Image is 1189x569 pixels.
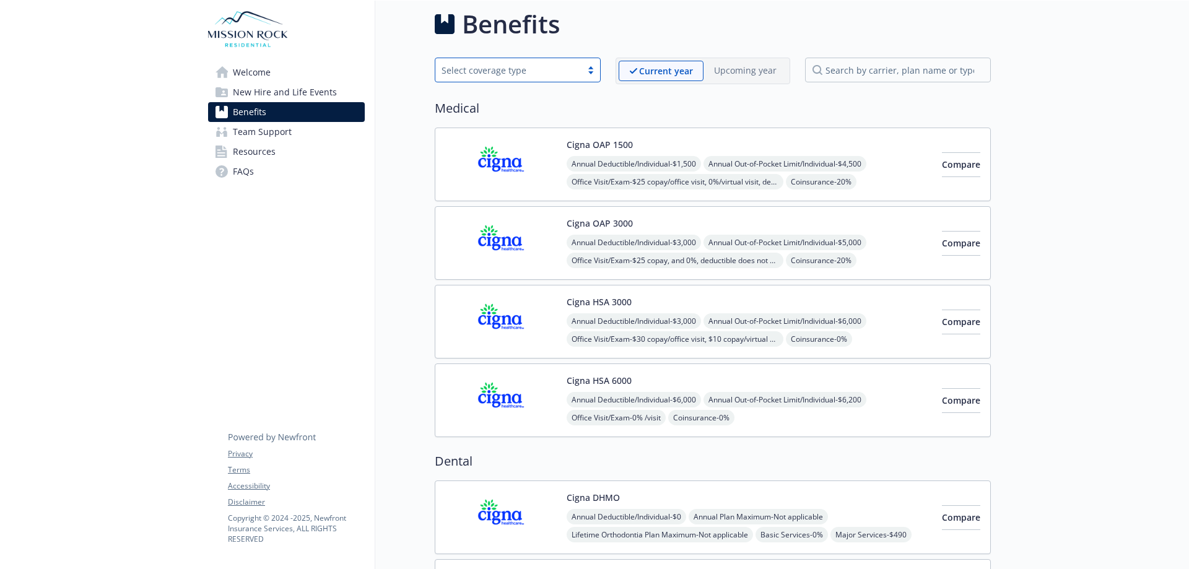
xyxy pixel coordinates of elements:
span: Annual Deductible/Individual - $0 [567,509,686,524]
span: Major Services - $490 [830,527,912,542]
span: Compare [942,511,980,523]
a: Welcome [208,63,365,82]
h2: Medical [435,99,991,118]
span: Resources [233,142,276,162]
p: Copyright © 2024 - 2025 , Newfront Insurance Services, ALL RIGHTS RESERVED [228,513,364,544]
h2: Dental [435,452,991,471]
img: CIGNA carrier logo [445,491,557,544]
img: CIGNA carrier logo [445,374,557,427]
span: Coinsurance - 0% [786,331,852,347]
a: Resources [208,142,365,162]
h1: Benefits [462,6,560,43]
button: Compare [942,505,980,530]
span: Annual Plan Maximum - Not applicable [689,509,828,524]
span: Office Visit/Exam - $30 copay/office visit, $10 copay/virtual visit [567,331,783,347]
span: Office Visit/Exam - $25 copay/office visit, 0%/virtual visit, deductible does not apply [567,174,783,189]
a: Accessibility [228,480,364,492]
a: New Hire and Life Events [208,82,365,102]
button: Cigna HSA 3000 [567,295,632,308]
span: Benefits [233,102,266,122]
span: Annual Out-of-Pocket Limit/Individual - $4,500 [703,156,866,172]
span: Welcome [233,63,271,82]
span: Office Visit/Exam - 0% /visit [567,410,666,425]
div: Select coverage type [442,64,575,77]
input: search by carrier, plan name or type [805,58,991,82]
img: CIGNA carrier logo [445,217,557,269]
a: FAQs [208,162,365,181]
span: Annual Out-of-Pocket Limit/Individual - $6,000 [703,313,866,329]
span: Annual Out-of-Pocket Limit/Individual - $5,000 [703,235,866,250]
button: Compare [942,388,980,413]
button: Compare [942,152,980,177]
button: Compare [942,231,980,256]
span: Office Visit/Exam - $25 copay, and 0%, deductible does not apply [567,253,783,268]
button: Cigna OAP 1500 [567,138,633,151]
button: Compare [942,310,980,334]
span: Annual Out-of-Pocket Limit/Individual - $6,200 [703,392,866,407]
span: Annual Deductible/Individual - $6,000 [567,392,701,407]
span: Upcoming year [703,61,787,81]
span: Annual Deductible/Individual - $3,000 [567,235,701,250]
span: Compare [942,237,980,249]
img: CIGNA carrier logo [445,295,557,348]
a: Privacy [228,448,364,459]
span: Compare [942,394,980,406]
span: Basic Services - 0% [756,527,828,542]
button: Cigna DHMO [567,491,620,504]
a: Terms [228,464,364,476]
span: New Hire and Life Events [233,82,337,102]
p: Upcoming year [714,64,777,77]
a: Disclaimer [228,497,364,508]
button: Cigna HSA 6000 [567,374,632,387]
span: Lifetime Orthodontia Plan Maximum - Not applicable [567,527,753,542]
span: Annual Deductible/Individual - $1,500 [567,156,701,172]
span: Coinsurance - 20% [786,253,856,268]
span: Coinsurance - 20% [786,174,856,189]
img: CIGNA carrier logo [445,138,557,191]
span: Team Support [233,122,292,142]
span: Compare [942,159,980,170]
button: Cigna OAP 3000 [567,217,633,230]
a: Team Support [208,122,365,142]
span: Annual Deductible/Individual - $3,000 [567,313,701,329]
p: Current year [639,64,693,77]
span: Compare [942,316,980,328]
span: FAQs [233,162,254,181]
a: Benefits [208,102,365,122]
span: Coinsurance - 0% [668,410,734,425]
